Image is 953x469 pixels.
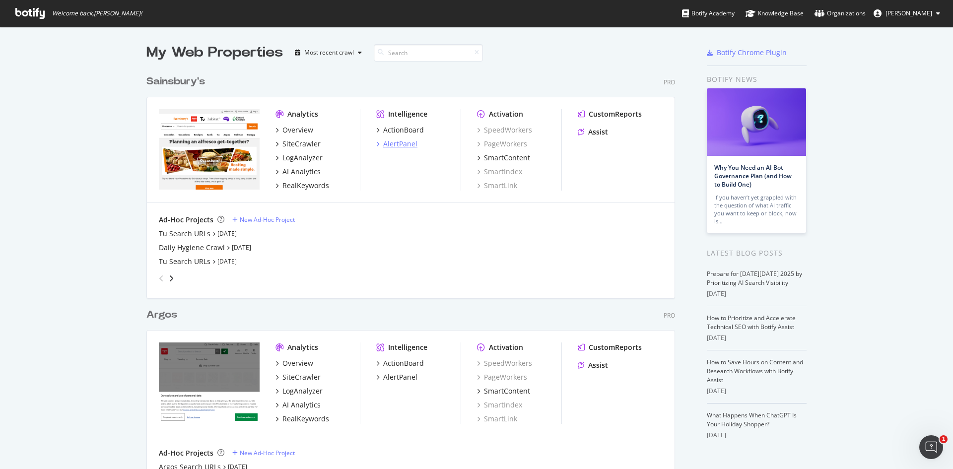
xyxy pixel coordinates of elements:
[477,181,517,191] a: SmartLink
[815,8,866,18] div: Organizations
[159,243,225,253] a: Daily Hygiene Crawl
[376,139,417,149] a: AlertPanel
[578,342,642,352] a: CustomReports
[383,358,424,368] div: ActionBoard
[159,448,213,458] div: Ad-Hoc Projects
[477,139,527,149] a: PageWorkers
[714,194,799,225] div: If you haven’t yet grappled with the question of what AI traffic you want to keep or block, now is…
[707,431,807,440] div: [DATE]
[940,435,948,443] span: 1
[275,167,321,177] a: AI Analytics
[376,372,417,382] a: AlertPanel
[155,270,168,286] div: angle-left
[217,229,237,238] a: [DATE]
[159,109,260,190] img: *.sainsburys.co.uk/
[707,48,787,58] a: Botify Chrome Plugin
[52,9,142,17] span: Welcome back, [PERSON_NAME] !
[159,229,210,239] a: Tu Search URLs
[282,181,329,191] div: RealKeywords
[376,358,424,368] a: ActionBoard
[746,8,804,18] div: Knowledge Base
[275,386,323,396] a: LogAnalyzer
[707,74,807,85] div: Botify news
[578,360,608,370] a: Assist
[707,289,807,298] div: [DATE]
[866,5,948,21] button: [PERSON_NAME]
[477,372,527,382] a: PageWorkers
[282,400,321,410] div: AI Analytics
[477,400,522,410] a: SmartIndex
[282,414,329,424] div: RealKeywords
[682,8,735,18] div: Botify Academy
[282,167,321,177] div: AI Analytics
[275,372,321,382] a: SiteCrawler
[477,125,532,135] a: SpeedWorkers
[707,387,807,396] div: [DATE]
[717,48,787,58] div: Botify Chrome Plugin
[291,45,366,61] button: Most recent crawl
[388,109,427,119] div: Intelligence
[287,109,318,119] div: Analytics
[275,153,323,163] a: LogAnalyzer
[282,153,323,163] div: LogAnalyzer
[275,400,321,410] a: AI Analytics
[146,308,177,322] div: Argos
[489,109,523,119] div: Activation
[376,125,424,135] a: ActionBoard
[217,257,237,266] a: [DATE]
[589,342,642,352] div: CustomReports
[232,243,251,252] a: [DATE]
[275,181,329,191] a: RealKeywords
[489,342,523,352] div: Activation
[707,334,807,342] div: [DATE]
[707,411,797,428] a: What Happens When ChatGPT Is Your Holiday Shopper?
[477,153,530,163] a: SmartContent
[304,50,354,56] div: Most recent crawl
[159,215,213,225] div: Ad-Hoc Projects
[146,74,209,89] a: Sainsbury's
[707,314,796,331] a: How to Prioritize and Accelerate Technical SEO with Botify Assist
[282,358,313,368] div: Overview
[146,74,205,89] div: Sainsbury's
[477,414,517,424] div: SmartLink
[383,372,417,382] div: AlertPanel
[477,358,532,368] a: SpeedWorkers
[589,109,642,119] div: CustomReports
[664,311,675,320] div: Pro
[275,139,321,149] a: SiteCrawler
[477,167,522,177] a: SmartIndex
[578,109,642,119] a: CustomReports
[240,449,295,457] div: New Ad-Hoc Project
[484,386,530,396] div: SmartContent
[159,257,210,267] a: Tu Search URLs
[664,78,675,86] div: Pro
[383,139,417,149] div: AlertPanel
[588,127,608,137] div: Assist
[146,43,283,63] div: My Web Properties
[919,435,943,459] iframe: Intercom live chat
[484,153,530,163] div: SmartContent
[287,342,318,352] div: Analytics
[159,342,260,423] img: www.argos.co.uk
[707,358,803,384] a: How to Save Hours on Content and Research Workflows with Botify Assist
[275,125,313,135] a: Overview
[588,360,608,370] div: Assist
[232,215,295,224] a: New Ad-Hoc Project
[240,215,295,224] div: New Ad-Hoc Project
[374,44,483,62] input: Search
[232,449,295,457] a: New Ad-Hoc Project
[168,273,175,283] div: angle-right
[707,248,807,259] div: Latest Blog Posts
[388,342,427,352] div: Intelligence
[707,269,802,287] a: Prepare for [DATE][DATE] 2025 by Prioritizing AI Search Visibility
[477,386,530,396] a: SmartContent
